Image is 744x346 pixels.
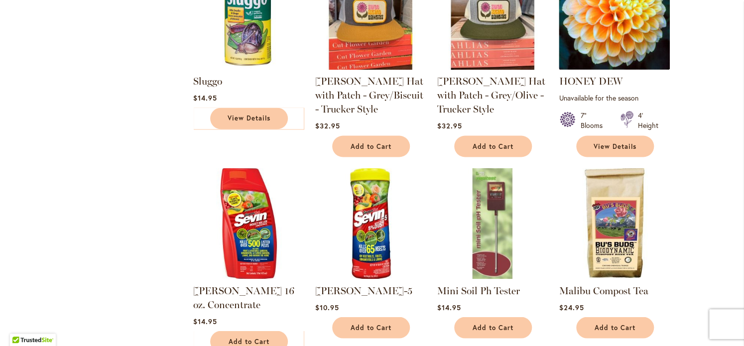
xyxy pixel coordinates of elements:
[473,142,513,150] span: Add to Cart
[332,135,410,157] button: Add to Cart
[437,168,548,279] img: Mini Soil Ph Tester
[576,317,654,338] button: Add to Cart
[559,302,584,312] span: $24.95
[559,62,670,72] a: Honey Dew
[315,302,339,312] span: $10.95
[210,108,288,129] a: View Details
[229,337,269,346] span: Add to Cart
[437,121,462,130] span: $32.95
[595,323,635,332] span: Add to Cart
[454,317,532,338] button: Add to Cart
[559,168,670,279] img: Malibu Compost Tea
[637,111,658,130] div: 4' Height
[351,323,391,332] span: Add to Cart
[576,135,654,157] a: View Details
[332,317,410,338] button: Add to Cart
[315,168,426,279] img: Sevin-5
[473,323,513,332] span: Add to Cart
[193,62,304,72] a: Sluggo Sold Out
[437,271,548,281] a: Mini Soil Ph Tester
[228,114,270,122] span: View Details
[559,271,670,281] a: Malibu Compost Tea
[193,93,217,103] span: $14.95
[437,62,548,72] a: SID Patch Trucker Hat Exclusive
[193,271,304,281] a: Sevin 16 oz. Concentrate
[193,75,222,87] a: Sluggo
[7,311,35,339] iframe: Launch Accessibility Center
[437,302,461,312] span: $14.95
[315,271,426,281] a: Sevin-5
[351,142,391,150] span: Add to Cart
[315,121,340,130] span: $32.95
[559,284,648,296] a: Malibu Compost Tea
[437,284,519,296] a: Mini Soil Ph Tester
[437,75,545,115] a: [PERSON_NAME] Hat with Patch - Grey/Olive - Trucker Style
[315,75,423,115] a: [PERSON_NAME] Hat with Patch - Grey/Biscuit - Trucker Style
[580,111,608,130] div: 7" Blooms
[559,75,622,87] a: HONEY DEW
[193,284,294,310] a: [PERSON_NAME] 16 oz. Concentrate
[193,316,217,326] span: $14.95
[193,168,304,279] img: Sevin 16 oz. Concentrate
[315,62,426,72] a: SID Patch Trucker Hat Exclusive
[559,93,670,103] p: Unavailable for the season
[454,135,532,157] button: Add to Cart
[594,142,636,150] span: View Details
[315,284,412,296] a: [PERSON_NAME]-5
